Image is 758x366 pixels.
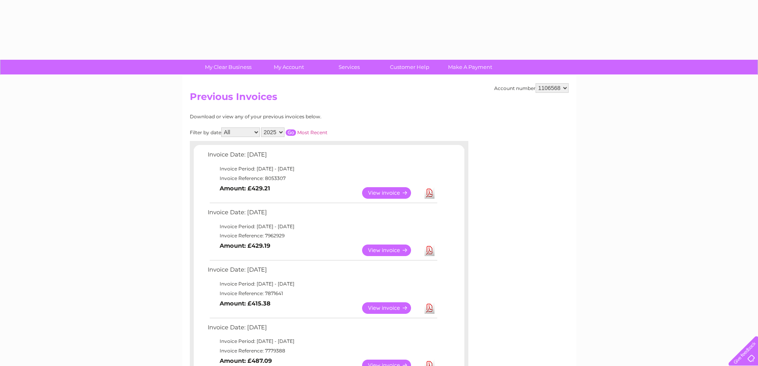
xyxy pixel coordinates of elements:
b: Amount: £429.19 [220,242,270,249]
b: Amount: £487.09 [220,357,272,364]
td: Invoice Date: [DATE] [206,322,438,337]
a: View [362,245,421,256]
a: Most Recent [297,129,327,135]
a: Download [425,302,435,314]
a: My Clear Business [195,60,261,74]
td: Invoice Date: [DATE] [206,207,438,222]
a: Download [425,187,435,199]
td: Invoice Reference: 7779388 [206,346,438,356]
b: Amount: £429.21 [220,185,270,192]
a: Make A Payment [437,60,503,74]
a: Download [425,245,435,256]
td: Invoice Period: [DATE] - [DATE] [206,337,438,346]
td: Invoice Date: [DATE] [206,149,438,164]
a: Customer Help [377,60,442,74]
a: My Account [256,60,322,74]
td: Invoice Period: [DATE] - [DATE] [206,222,438,231]
div: Filter by date [190,127,399,137]
div: Account number [494,83,569,93]
a: View [362,302,421,314]
b: Amount: £415.38 [220,300,271,307]
h2: Previous Invoices [190,91,569,106]
td: Invoice Reference: 7962929 [206,231,438,241]
td: Invoice Reference: 8053307 [206,174,438,183]
td: Invoice Date: [DATE] [206,264,438,279]
td: Invoice Reference: 7871641 [206,289,438,298]
td: Invoice Period: [DATE] - [DATE] [206,279,438,289]
td: Invoice Period: [DATE] - [DATE] [206,164,438,174]
a: Services [316,60,382,74]
div: Download or view any of your previous invoices below. [190,114,399,119]
a: View [362,187,421,199]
